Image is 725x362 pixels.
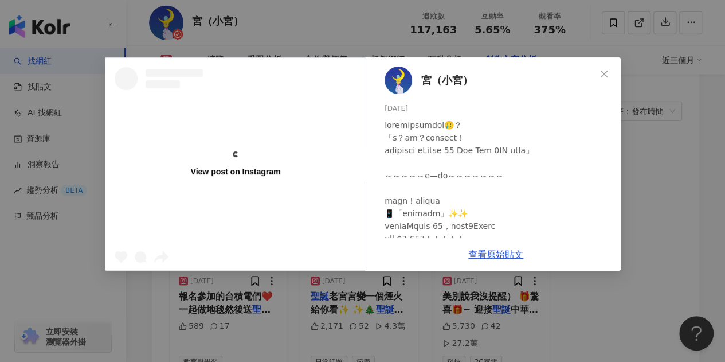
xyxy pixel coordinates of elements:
[190,166,280,177] div: View post on Instagram
[593,63,616,85] button: Close
[105,58,366,270] a: View post on Instagram
[385,103,612,114] div: [DATE]
[599,69,609,79] span: close
[385,67,412,94] img: KOL Avatar
[468,249,523,260] a: 查看原始貼文
[421,72,473,88] span: 宮（小宮）
[385,67,595,94] a: KOL Avatar宮（小宮）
